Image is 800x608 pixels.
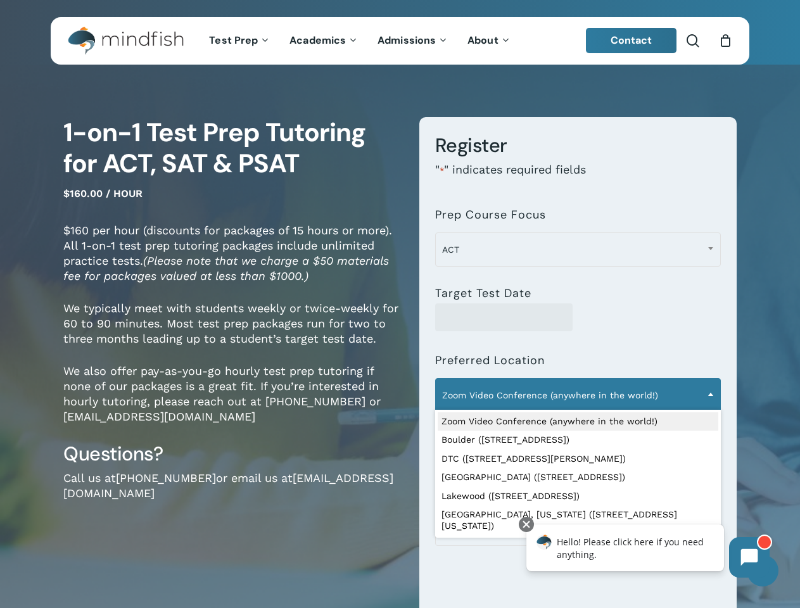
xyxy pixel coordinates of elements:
[280,35,368,46] a: Academics
[436,236,720,263] span: ACT
[435,208,546,221] label: Prep Course Focus
[438,487,718,506] li: Lakewood ([STREET_ADDRESS])
[435,354,545,367] label: Preferred Location
[718,34,732,47] a: Cart
[438,450,718,469] li: DTC ([STREET_ADDRESS][PERSON_NAME])
[63,117,400,180] h1: 1-on-1 Test Prep Tutoring for ACT, SAT & PSAT
[438,505,718,535] li: [GEOGRAPHIC_DATA], [US_STATE] ([STREET_ADDRESS][US_STATE])
[435,133,721,158] h3: Register
[209,34,258,47] span: Test Prep
[438,431,718,450] li: Boulder ([STREET_ADDRESS])
[200,17,520,65] nav: Main Menu
[289,34,346,47] span: Academics
[611,34,652,47] span: Contact
[435,287,531,300] label: Target Test Date
[63,254,389,282] em: (Please note that we charge a $50 materials fee for packages valued at less than $1000.)
[63,471,400,518] p: Call us at or email us at
[435,232,721,267] span: ACT
[63,301,400,364] p: We typically meet with students weekly or twice-weekly for 60 to 90 minutes. Most test prep packa...
[63,223,400,301] p: $160 per hour (discounts for packages of 15 hours or more). All 1-on-1 test prep tutoring package...
[435,378,721,412] span: Zoom Video Conference (anywhere in the world!)
[51,17,749,65] header: Main Menu
[378,34,436,47] span: Admissions
[438,468,718,487] li: [GEOGRAPHIC_DATA] ([STREET_ADDRESS])
[436,382,720,408] span: Zoom Video Conference (anywhere in the world!)
[200,35,280,46] a: Test Prep
[467,34,498,47] span: About
[586,28,677,53] a: Contact
[116,471,216,484] a: [PHONE_NUMBER]
[63,364,400,441] p: We also offer pay-as-you-go hourly test prep tutoring if none of our packages is a great fit. If ...
[63,187,143,199] span: $160.00 / hour
[368,35,458,46] a: Admissions
[435,162,721,196] p: " " indicates required fields
[458,35,521,46] a: About
[63,441,400,466] h3: Questions?
[513,514,782,590] iframe: Chatbot
[438,412,718,431] li: Zoom Video Conference (anywhere in the world!)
